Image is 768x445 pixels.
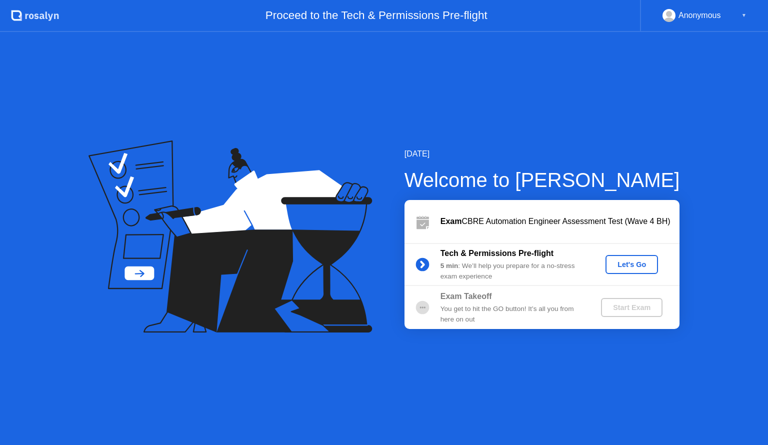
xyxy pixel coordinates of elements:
b: Exam Takeoff [440,292,492,300]
div: ▼ [741,9,746,22]
div: Anonymous [678,9,721,22]
div: Start Exam [605,303,658,311]
b: Exam [440,217,462,225]
div: : We’ll help you prepare for a no-stress exam experience [440,261,584,281]
button: Let's Go [605,255,658,274]
div: You get to hit the GO button! It’s all you from here on out [440,304,584,324]
div: [DATE] [404,148,680,160]
button: Start Exam [601,298,662,317]
b: 5 min [440,262,458,269]
div: CBRE Automation Engineer Assessment Test (Wave 4 BH) [440,215,679,227]
div: Welcome to [PERSON_NAME] [404,165,680,195]
div: Let's Go [609,260,654,268]
b: Tech & Permissions Pre-flight [440,249,553,257]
